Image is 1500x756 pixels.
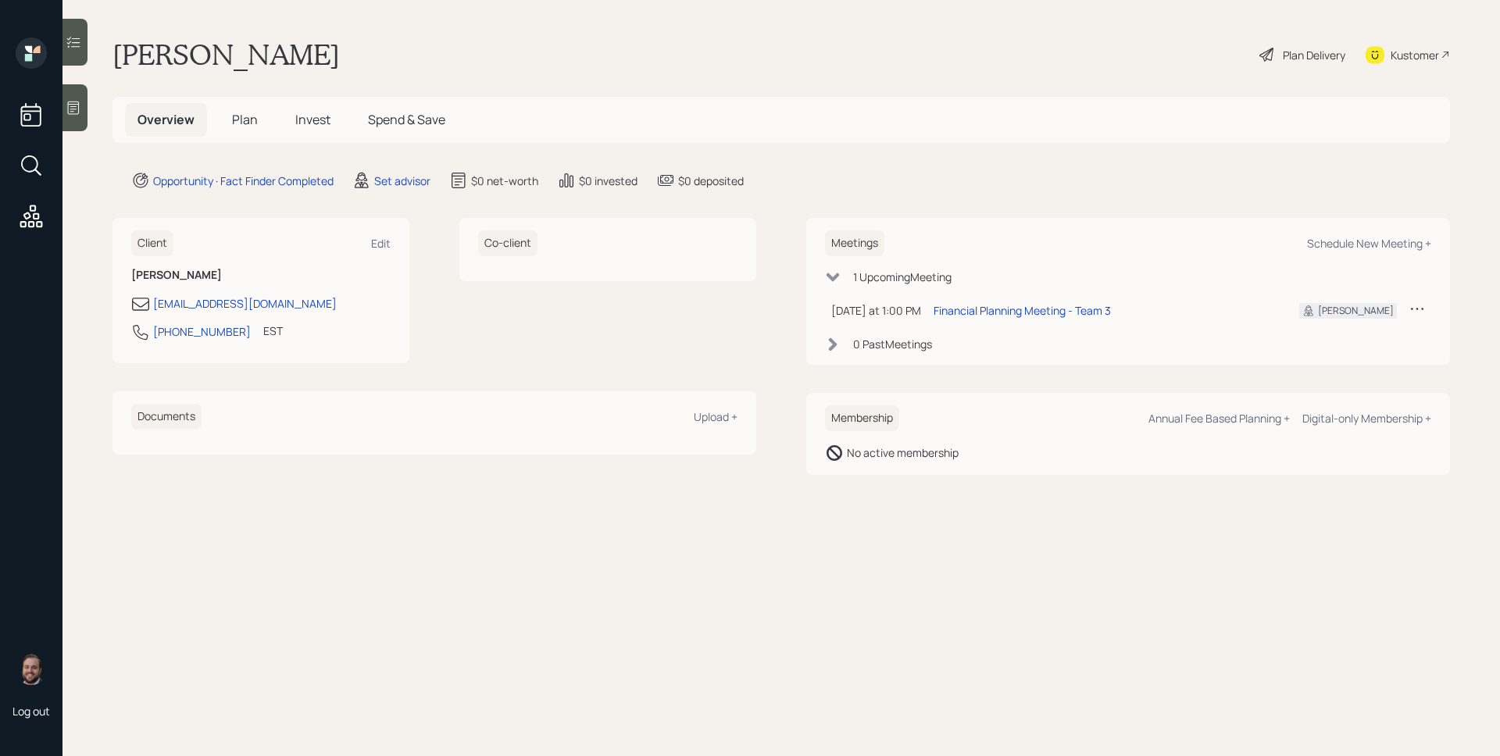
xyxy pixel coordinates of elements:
h6: Meetings [825,230,884,256]
div: Financial Planning Meeting - Team 3 [934,302,1111,319]
span: Overview [137,111,195,128]
div: [PERSON_NAME] [1318,304,1394,318]
h6: Membership [825,405,899,431]
div: Edit [371,236,391,251]
div: [DATE] at 1:00 PM [831,302,921,319]
div: Digital-only Membership + [1302,411,1431,426]
div: Plan Delivery [1283,47,1345,63]
div: [PHONE_NUMBER] [153,323,251,340]
div: [EMAIL_ADDRESS][DOMAIN_NAME] [153,295,337,312]
div: Opportunity · Fact Finder Completed [153,173,334,189]
div: EST [263,323,283,339]
h6: [PERSON_NAME] [131,269,391,282]
div: $0 deposited [678,173,744,189]
div: Kustomer [1391,47,1439,63]
h6: Documents [131,404,202,430]
div: No active membership [847,444,959,461]
div: $0 invested [579,173,637,189]
span: Invest [295,111,330,128]
img: james-distasi-headshot.png [16,654,47,685]
span: Plan [232,111,258,128]
div: Log out [12,704,50,719]
h6: Client [131,230,173,256]
div: $0 net-worth [471,173,538,189]
div: 0 Past Meeting s [853,336,932,352]
div: Schedule New Meeting + [1307,236,1431,251]
h6: Co-client [478,230,537,256]
h1: [PERSON_NAME] [112,37,340,72]
span: Spend & Save [368,111,445,128]
div: Annual Fee Based Planning + [1148,411,1290,426]
div: 1 Upcoming Meeting [853,269,952,285]
div: Set advisor [374,173,430,189]
div: Upload + [694,409,737,424]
